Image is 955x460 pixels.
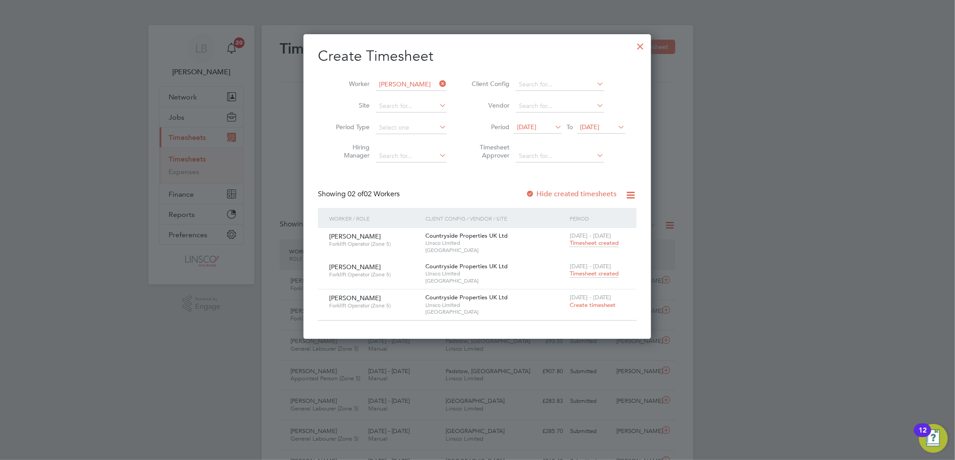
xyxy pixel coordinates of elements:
[425,302,565,309] span: Linsco Limited
[567,208,628,229] div: Period
[919,430,927,442] div: 12
[329,240,419,248] span: Forklift Operator (Zone 5)
[376,78,446,91] input: Search for...
[329,271,419,278] span: Forklift Operator (Zone 5)
[469,101,509,109] label: Vendor
[919,424,948,453] button: Open Resource Center, 12 new notifications
[469,123,509,131] label: Period
[329,143,370,159] label: Hiring Manager
[516,100,604,113] input: Search for...
[425,308,565,316] span: [GEOGRAPHIC_DATA]
[376,122,446,134] input: Select one
[425,232,508,239] span: Countryside Properties UK Ltd
[425,293,508,301] span: Countryside Properties UK Ltd
[376,100,446,113] input: Search for...
[570,293,611,301] span: [DATE] - [DATE]
[516,78,604,91] input: Search for...
[469,80,509,88] label: Client Config
[329,302,419,309] span: Forklift Operator (Zone 5)
[327,208,423,229] div: Worker / Role
[570,239,619,247] span: Timesheet created
[425,277,565,284] span: [GEOGRAPHIC_DATA]
[516,150,604,162] input: Search for...
[329,101,370,109] label: Site
[570,270,619,278] span: Timesheet created
[376,150,446,162] input: Search for...
[425,262,508,270] span: Countryside Properties UK Ltd
[526,189,617,198] label: Hide created timesheets
[329,294,381,302] span: [PERSON_NAME]
[570,232,611,239] span: [DATE] - [DATE]
[425,270,565,277] span: Linsco Limited
[329,263,381,271] span: [PERSON_NAME]
[425,247,565,254] span: [GEOGRAPHIC_DATA]
[570,262,611,270] span: [DATE] - [DATE]
[329,123,370,131] label: Period Type
[570,301,616,309] span: Create timesheet
[318,47,637,66] h2: Create Timesheet
[423,208,567,229] div: Client Config / Vendor / Site
[318,189,402,199] div: Showing
[564,121,576,133] span: To
[329,80,370,88] label: Worker
[329,232,381,240] span: [PERSON_NAME]
[348,189,364,198] span: 02 of
[469,143,509,159] label: Timesheet Approver
[348,189,400,198] span: 02 Workers
[425,239,565,247] span: Linsco Limited
[517,123,536,131] span: [DATE]
[580,123,600,131] span: [DATE]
